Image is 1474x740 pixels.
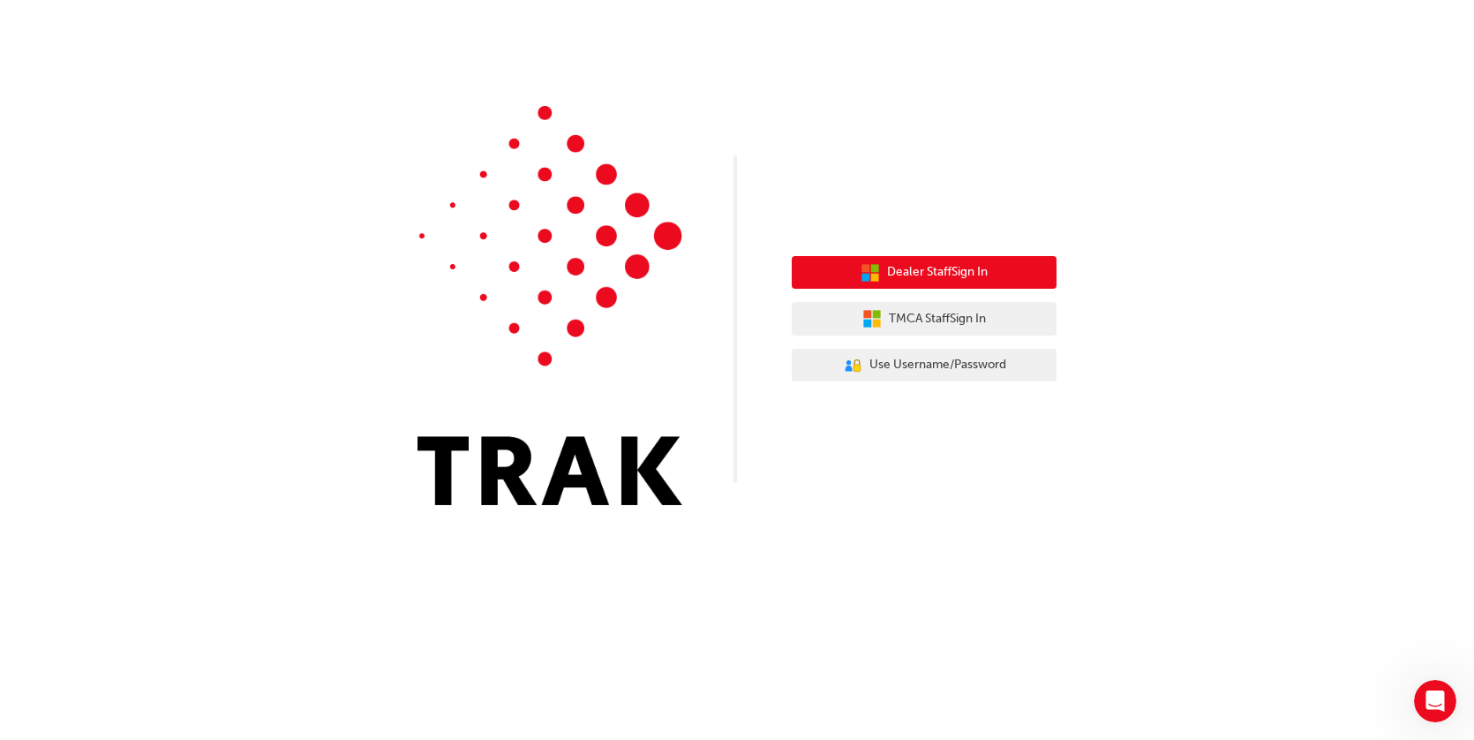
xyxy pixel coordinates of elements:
img: Trak [417,106,682,505]
button: Use Username/Password [792,349,1057,382]
button: TMCA StaffSign In [792,302,1057,336]
button: Dealer StaffSign In [792,256,1057,290]
span: Dealer Staff Sign In [887,262,988,283]
iframe: Intercom live chat [1414,680,1456,722]
span: Use Username/Password [869,355,1006,375]
span: TMCA Staff Sign In [889,309,986,329]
